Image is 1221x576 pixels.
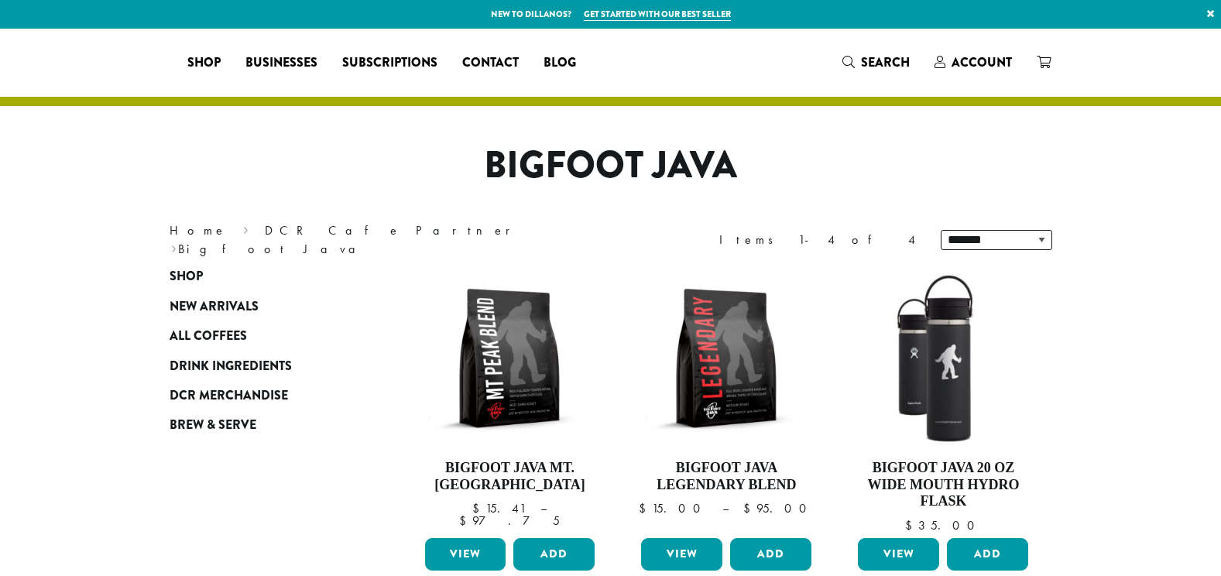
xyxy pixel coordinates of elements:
span: Search [861,53,910,71]
span: Businesses [245,53,317,73]
span: DCR Merchandise [170,386,288,406]
span: Brew & Serve [170,416,256,435]
span: – [722,500,729,516]
nav: Breadcrumb [170,221,588,259]
div: Items 1-4 of 4 [719,231,917,249]
span: $ [459,513,472,529]
span: Account [952,53,1012,71]
span: Contact [462,53,519,73]
a: Brew & Serve [170,410,355,440]
a: Bigfoot Java Legendary Blend [637,269,815,532]
span: $ [639,500,652,516]
button: Add [947,538,1028,571]
span: Subscriptions [342,53,437,73]
img: BFJ_MtPeak_12oz-300x300.png [420,269,598,447]
span: $ [743,500,756,516]
span: New Arrivals [170,297,259,317]
a: New Arrivals [170,292,355,321]
span: Drink Ingredients [170,357,292,376]
bdi: 97.75 [459,513,560,529]
a: Bigfoot Java 20 oz Wide Mouth Hydro Flask $35.00 [854,269,1032,532]
span: Shop [170,267,203,286]
a: View [641,538,722,571]
h4: Bigfoot Java 20 oz Wide Mouth Hydro Flask [854,460,1032,510]
button: Add [730,538,811,571]
h4: Bigfoot Java Legendary Blend [637,460,815,493]
span: › [171,235,177,259]
span: $ [472,500,485,516]
a: DCR Merchandise [170,381,355,410]
a: Shop [170,262,355,291]
span: All Coffees [170,327,247,346]
a: All Coffees [170,321,355,351]
a: Bigfoot Java Mt. [GEOGRAPHIC_DATA] [421,269,599,532]
span: $ [905,517,918,533]
a: Search [830,50,922,75]
bdi: 95.00 [743,500,814,516]
a: View [858,538,939,571]
bdi: 15.00 [639,500,708,516]
h4: Bigfoot Java Mt. [GEOGRAPHIC_DATA] [421,460,599,493]
a: Get started with our best seller [584,8,731,21]
span: Shop [187,53,221,73]
a: View [425,538,506,571]
bdi: 15.41 [472,500,526,516]
a: Drink Ingredients [170,351,355,380]
span: Blog [544,53,576,73]
img: LO2867-BFJ-Hydro-Flask-20oz-WM-wFlex-Sip-Lid-Black-300x300.jpg [854,269,1032,447]
span: – [540,500,547,516]
h1: Bigfoot Java [158,143,1064,188]
bdi: 35.00 [905,517,982,533]
span: › [243,216,249,240]
a: Shop [175,50,233,75]
a: Home [170,222,227,238]
a: DCR Cafe Partner [265,222,521,238]
img: BFJ_Legendary_12oz-300x300.png [637,269,815,447]
button: Add [513,538,595,571]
